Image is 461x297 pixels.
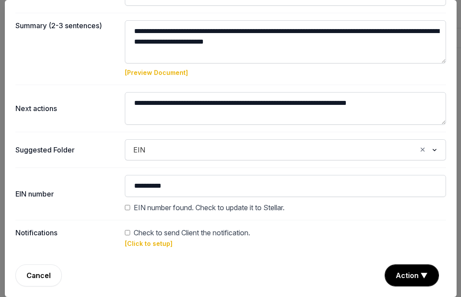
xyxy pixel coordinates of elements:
[129,142,442,158] div: Search for option
[15,20,118,78] dt: Summary (2-3 sentences)
[131,144,147,156] span: EIN
[125,69,188,76] a: [Preview Document]
[385,265,439,286] button: Action ▼
[15,264,62,286] a: Cancel
[134,202,285,213] span: EIN number found. Check to update it to Stellar.
[149,144,416,156] input: Search for option
[15,139,118,160] dt: Suggested Folder
[15,175,118,213] dt: EIN number
[15,92,118,125] dt: Next actions
[15,227,118,249] dt: Notifications
[419,144,427,156] button: Clear Selected
[125,240,172,247] a: [Click to setup]
[134,227,250,238] span: Check to send Client the notification.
